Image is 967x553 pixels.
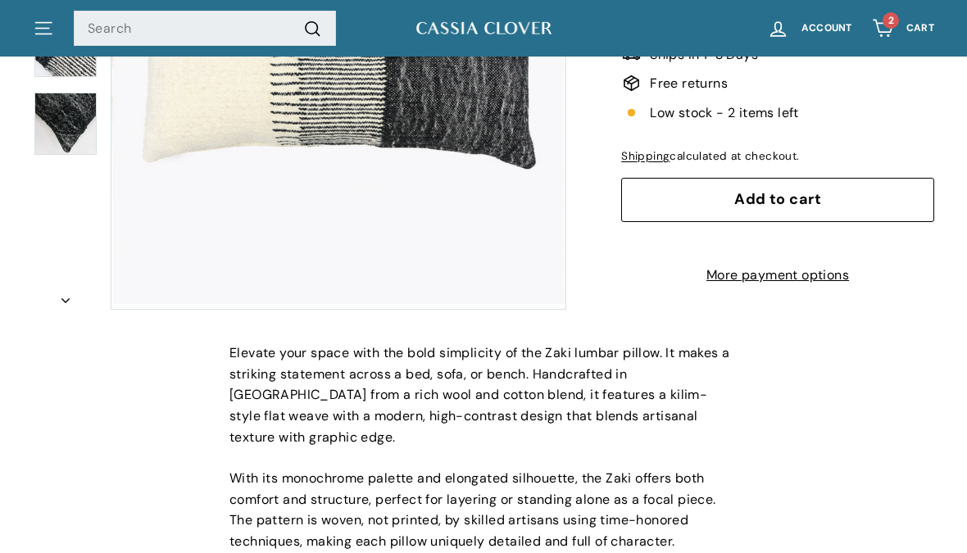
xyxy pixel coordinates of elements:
[734,189,821,209] span: Add to cart
[801,23,852,34] span: Account
[862,4,944,52] a: Cart
[757,4,862,52] a: Account
[906,23,934,34] span: Cart
[34,93,97,155] img: Zaki Moroccan Lumbar Pillow Cover
[650,102,799,124] span: Low stock - 2 items left
[621,265,934,286] a: More payment options
[888,14,894,27] span: 2
[621,178,934,222] button: Add to cart
[33,281,98,310] button: Next
[621,149,670,163] a: Shipping
[74,11,336,47] input: Search
[229,468,738,551] p: With its monochrome palette and elongated silhouette, the Zaki offers both comfort and structure,...
[650,73,728,94] span: Free returns
[621,147,934,165] div: calculated at checkout.
[229,342,738,447] p: Elevate your space with the bold simplicity of the Zaki lumbar pillow. It makes a striking statem...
